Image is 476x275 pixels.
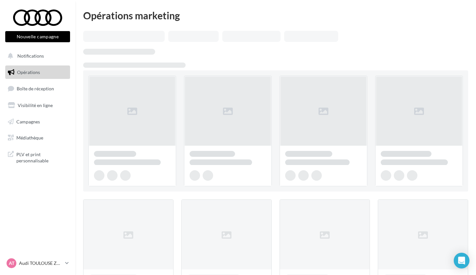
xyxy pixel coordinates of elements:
[17,86,54,91] span: Boîte de réception
[18,102,53,108] span: Visibilité en ligne
[19,260,63,266] p: Audi TOULOUSE ZAC
[83,10,468,20] div: Opérations marketing
[5,257,70,269] a: AT Audi TOULOUSE ZAC
[4,99,71,112] a: Visibilité en ligne
[4,82,71,96] a: Boîte de réception
[4,49,69,63] button: Notifications
[9,260,14,266] span: AT
[454,253,469,268] div: Open Intercom Messenger
[16,135,43,140] span: Médiathèque
[17,53,44,59] span: Notifications
[4,65,71,79] a: Opérations
[4,115,71,129] a: Campagnes
[16,119,40,124] span: Campagnes
[4,147,71,167] a: PLV et print personnalisable
[16,150,67,164] span: PLV et print personnalisable
[5,31,70,42] button: Nouvelle campagne
[4,131,71,145] a: Médiathèque
[17,69,40,75] span: Opérations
